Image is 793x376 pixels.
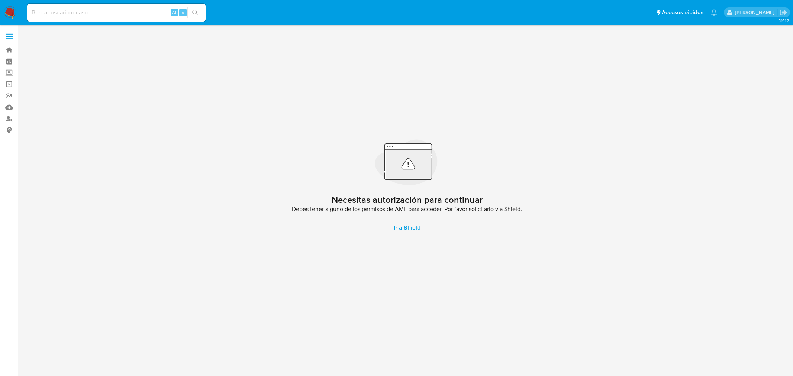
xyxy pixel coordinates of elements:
[187,7,203,18] button: search-icon
[735,9,777,16] p: belen.palamara@mercadolibre.com
[27,8,206,17] input: Buscar usuario o caso...
[662,9,703,16] span: Accesos rápidos
[711,9,717,16] a: Notificaciones
[780,9,787,16] a: Salir
[172,9,178,16] span: Alt
[385,219,429,237] a: Ir a Shield
[394,219,420,237] span: Ir a Shield
[332,194,483,205] h2: Necesitas autorización para continuar
[182,9,184,16] span: s
[292,205,522,213] span: Debes tener alguno de los permisos de AML para acceder. Por favor solicitarlo via Shield.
